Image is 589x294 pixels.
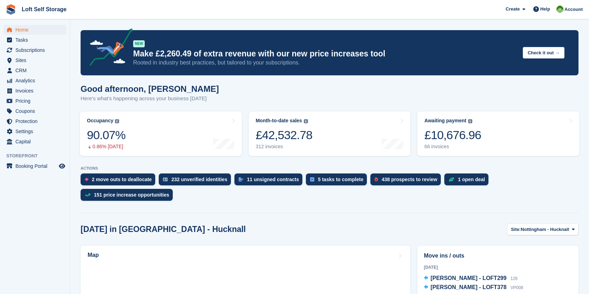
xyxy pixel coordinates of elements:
[4,116,66,126] a: menu
[81,166,578,171] p: ACTIONS
[507,224,578,235] button: Site: Nottingham - Hucknall
[4,76,66,86] a: menu
[19,4,69,15] a: Loft Self Storage
[424,118,466,124] div: Awaiting payment
[84,28,133,68] img: price-adjustments-announcement-icon-8257ccfd72463d97f412b2fc003d46551f7dbcb40ab6d574587a9cd5c0d94...
[382,177,437,182] div: 438 prospects to review
[81,225,246,234] h2: [DATE] in [GEOGRAPHIC_DATA] - Hucknall
[424,274,518,283] a: [PERSON_NAME] - LOFT299 126
[521,226,569,233] span: Nottingham - Hucknall
[15,96,57,106] span: Pricing
[80,111,242,156] a: Occupancy 90.07% 0.86% [DATE]
[159,173,234,189] a: 232 unverified identities
[115,119,119,123] img: icon-info-grey-7440780725fd019a000dd9b08b2336e03edf1995a4989e88bcd33f0948082b44.svg
[171,177,227,182] div: 232 unverified identities
[468,119,472,123] img: icon-info-grey-7440780725fd019a000dd9b08b2336e03edf1995a4989e88bcd33f0948082b44.svg
[6,152,70,159] span: Storefront
[375,177,378,182] img: prospect-51fa495bee0391a8d652442698ab0144808aea92771e9ea1ae160a38d050c398.svg
[92,177,152,182] div: 2 move outs to deallocate
[564,6,583,13] span: Account
[15,55,57,65] span: Sites
[94,192,169,198] div: 151 price increase opportunities
[15,116,57,126] span: Protection
[4,127,66,136] a: menu
[15,106,57,116] span: Coupons
[6,4,16,15] img: stora-icon-8386f47178a22dfd0bd8f6a31ec36ba5ce8667c1dd55bd0f319d3a0aa187defe.svg
[424,283,523,292] a: [PERSON_NAME] - LOFT378 VP008
[4,35,66,45] a: menu
[4,96,66,106] a: menu
[370,173,444,189] a: 438 prospects to review
[506,6,520,13] span: Create
[4,45,66,55] a: menu
[81,84,219,94] h1: Good afternoon, [PERSON_NAME]
[87,118,113,124] div: Occupancy
[81,189,176,204] a: 151 price increase opportunities
[4,161,66,171] a: menu
[15,76,57,86] span: Analytics
[87,128,125,142] div: 90.07%
[306,173,370,189] a: 5 tasks to complete
[133,49,517,59] p: Make £2,260.49 of extra revenue with our new price increases tool
[163,177,168,182] img: verify_identity-adf6edd0f0f0b5bbfe63781bf79b02c33cf7c696d77639b501bdc392416b5a36.svg
[511,285,523,290] span: VP008
[511,276,518,281] span: 126
[318,177,363,182] div: 5 tasks to complete
[87,144,125,150] div: 0.86% [DATE]
[85,177,88,182] img: move_outs_to_deallocate_icon-f764333ba52eb49d3ac5e1228854f67142a1ed5810a6f6cc68b1a99e826820c5.svg
[133,40,145,47] div: NEW
[424,264,572,271] div: [DATE]
[431,275,507,281] span: [PERSON_NAME] - LOFT299
[15,161,57,171] span: Booking Portal
[424,144,481,150] div: 66 invoices
[523,47,564,59] button: Check it out →
[81,95,219,103] p: Here's what's happening across your business [DATE]
[4,66,66,75] a: menu
[431,284,507,290] span: [PERSON_NAME] - LOFT378
[4,55,66,65] a: menu
[4,137,66,146] a: menu
[15,35,57,45] span: Tasks
[15,45,57,55] span: Subscriptions
[234,173,306,189] a: 11 unsigned contracts
[85,193,90,197] img: price_increase_opportunities-93ffe204e8149a01c8c9dc8f82e8f89637d9d84a8eef4429ea346261dce0b2c0.svg
[15,66,57,75] span: CRM
[444,173,492,189] a: 1 open deal
[15,137,57,146] span: Capital
[424,252,572,260] h2: Move ins / outs
[4,86,66,96] a: menu
[458,177,485,182] div: 1 open deal
[15,86,57,96] span: Invoices
[247,177,299,182] div: 11 unsigned contracts
[239,177,244,182] img: contract_signature_icon-13c848040528278c33f63329250d36e43548de30e8caae1d1a13099fd9432cc5.svg
[256,128,313,142] div: £42,532.78
[540,6,550,13] span: Help
[424,128,481,142] div: £10,676.96
[133,59,517,67] p: Rooted in industry best practices, but tailored to your subscriptions.
[556,6,563,13] img: James Johnson
[4,106,66,116] a: menu
[249,111,411,156] a: Month-to-date sales £42,532.78 312 invoices
[58,162,66,170] a: Preview store
[511,226,521,233] span: Site:
[4,25,66,35] a: menu
[310,177,314,182] img: task-75834270c22a3079a89374b754ae025e5fb1db73e45f91037f5363f120a921f8.svg
[304,119,308,123] img: icon-info-grey-7440780725fd019a000dd9b08b2336e03edf1995a4989e88bcd33f0948082b44.svg
[256,144,313,150] div: 312 invoices
[81,173,159,189] a: 2 move outs to deallocate
[15,127,57,136] span: Settings
[448,177,454,182] img: deal-1b604bf984904fb50ccaf53a9ad4b4a5d6e5aea283cecdc64d6e3604feb123c2.svg
[88,252,99,258] h2: Map
[417,111,579,156] a: Awaiting payment £10,676.96 66 invoices
[15,25,57,35] span: Home
[256,118,302,124] div: Month-to-date sales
